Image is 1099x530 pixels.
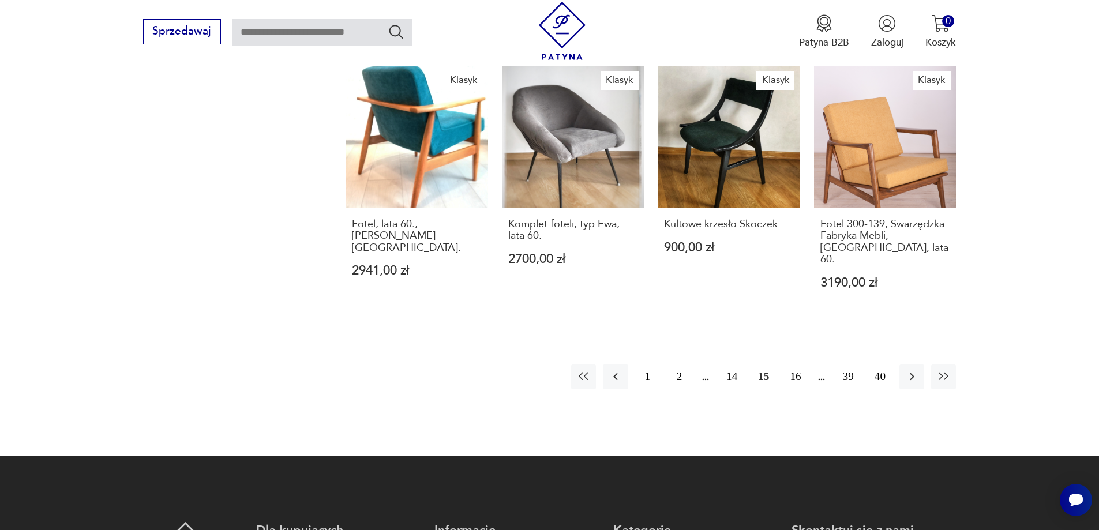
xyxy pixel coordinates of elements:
img: Ikona koszyka [932,14,950,32]
button: 1 [635,364,660,389]
a: KlasykFotel 300-139, Swarzędzka Fabryka Mebli, Polska, lata 60.Fotel 300-139, Swarzędzka Fabryka ... [814,65,957,315]
h3: Fotel, lata 60., [PERSON_NAME][GEOGRAPHIC_DATA]. [352,219,482,254]
button: Szukaj [388,23,404,40]
h3: Fotel 300-139, Swarzędzka Fabryka Mebli, [GEOGRAPHIC_DATA], lata 60. [820,219,950,266]
button: 40 [868,364,892,389]
div: 0 [942,15,954,27]
h3: Kultowe krzesło Skoczek [664,219,794,230]
button: 14 [719,364,744,389]
p: 3190,00 zł [820,277,950,289]
p: Koszyk [925,36,956,49]
h3: Komplet foteli, typ Ewa, lata 60. [508,219,638,242]
img: Patyna - sklep z meblami i dekoracjami vintage [533,2,591,60]
button: 16 [783,364,808,389]
p: Patyna B2B [799,36,849,49]
p: Zaloguj [871,36,903,49]
p: 2941,00 zł [352,265,482,277]
iframe: Smartsupp widget button [1060,484,1092,516]
img: Ikona medalu [815,14,833,32]
a: KlasykKomplet foteli, typ Ewa, lata 60.Komplet foteli, typ Ewa, lata 60.2700,00 zł [502,65,644,315]
a: KlasykFotel, lata 60., J. Kędziorek.Fotel, lata 60., [PERSON_NAME][GEOGRAPHIC_DATA].2941,00 zł [346,65,488,315]
a: Ikona medaluPatyna B2B [799,14,849,49]
a: KlasykKultowe krzesło SkoczekKultowe krzesło Skoczek900,00 zł [658,65,800,315]
img: Ikonka użytkownika [878,14,896,32]
p: 900,00 zł [664,242,794,254]
button: Patyna B2B [799,14,849,49]
button: Zaloguj [871,14,903,49]
button: 15 [751,364,776,389]
a: Sprzedawaj [143,28,221,37]
button: 2 [667,364,692,389]
p: 2700,00 zł [508,253,638,265]
button: 39 [836,364,861,389]
button: Sprzedawaj [143,19,221,44]
button: 0Koszyk [925,14,956,49]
